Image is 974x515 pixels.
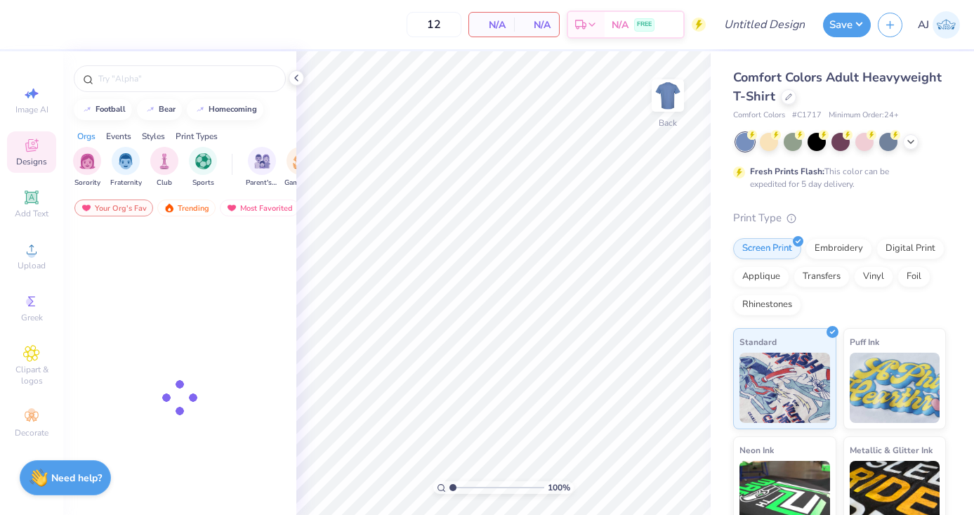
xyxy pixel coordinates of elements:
span: # C1717 [792,110,822,122]
span: Game Day [284,178,317,188]
span: N/A [478,18,506,32]
span: Neon Ink [739,443,774,457]
div: Screen Print [733,238,801,259]
strong: Fresh Prints Flash: [750,166,824,177]
div: Most Favorited [220,200,299,216]
img: most_fav.gif [226,203,237,213]
span: AJ [918,17,929,33]
div: Digital Print [876,238,945,259]
span: Metallic & Glitter Ink [850,443,933,457]
div: Styles [142,130,165,143]
img: Puff Ink [850,353,940,423]
div: Applique [733,266,789,287]
div: homecoming [209,105,257,113]
strong: Need help? [51,471,102,485]
div: filter for Fraternity [110,147,142,188]
img: Club Image [157,153,172,169]
span: Image AI [15,104,48,115]
span: Puff Ink [850,334,879,349]
img: trend_line.gif [195,105,206,114]
div: Orgs [77,130,96,143]
div: Events [106,130,131,143]
img: Sports Image [195,153,211,169]
button: filter button [73,147,101,188]
img: Game Day Image [293,153,309,169]
div: Transfers [794,266,850,287]
button: homecoming [187,99,263,120]
div: filter for Sports [189,147,217,188]
div: Embroidery [805,238,872,259]
img: Standard [739,353,830,423]
div: Back [659,117,677,129]
div: Print Type [733,210,946,226]
span: Upload [18,260,46,271]
div: filter for Parent's Weekend [246,147,278,188]
img: trend_line.gif [81,105,93,114]
div: football [96,105,126,113]
button: filter button [189,147,217,188]
div: Your Org's Fav [74,200,153,216]
div: filter for Sorority [73,147,101,188]
img: trending.gif [164,203,175,213]
button: filter button [110,147,142,188]
span: N/A [612,18,629,32]
div: filter for Club [150,147,178,188]
span: Decorate [15,427,48,438]
span: Greek [21,312,43,323]
div: Print Types [176,130,218,143]
div: This color can be expedited for 5 day delivery. [750,165,923,190]
span: Comfort Colors Adult Heavyweight T-Shirt [733,69,942,105]
button: football [74,99,132,120]
input: Untitled Design [713,11,816,39]
span: Fraternity [110,178,142,188]
div: Vinyl [854,266,893,287]
span: Designs [16,156,47,167]
span: Standard [739,334,777,349]
span: Comfort Colors [733,110,785,122]
div: Trending [157,200,216,216]
span: Minimum Order: 24 + [829,110,899,122]
span: Add Text [15,208,48,219]
span: N/A [522,18,551,32]
div: Rhinestones [733,294,801,315]
span: Sorority [74,178,100,188]
button: bear [137,99,182,120]
img: most_fav.gif [81,203,92,213]
img: Fraternity Image [118,153,133,169]
img: Sorority Image [79,153,96,169]
button: filter button [246,147,278,188]
span: FREE [637,20,652,30]
input: Try "Alpha" [97,72,277,86]
img: Back [654,82,682,110]
button: filter button [284,147,317,188]
img: Parent's Weekend Image [254,153,270,169]
input: – – [407,12,461,37]
span: Clipart & logos [7,364,56,386]
div: bear [159,105,176,113]
span: Sports [192,178,214,188]
button: filter button [150,147,178,188]
button: Save [823,13,871,37]
img: trend_line.gif [145,105,156,114]
span: 100 % [548,481,570,494]
img: Alaina Jones [933,11,960,39]
a: AJ [918,11,960,39]
div: Foil [897,266,930,287]
span: Parent's Weekend [246,178,278,188]
span: Club [157,178,172,188]
div: filter for Game Day [284,147,317,188]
